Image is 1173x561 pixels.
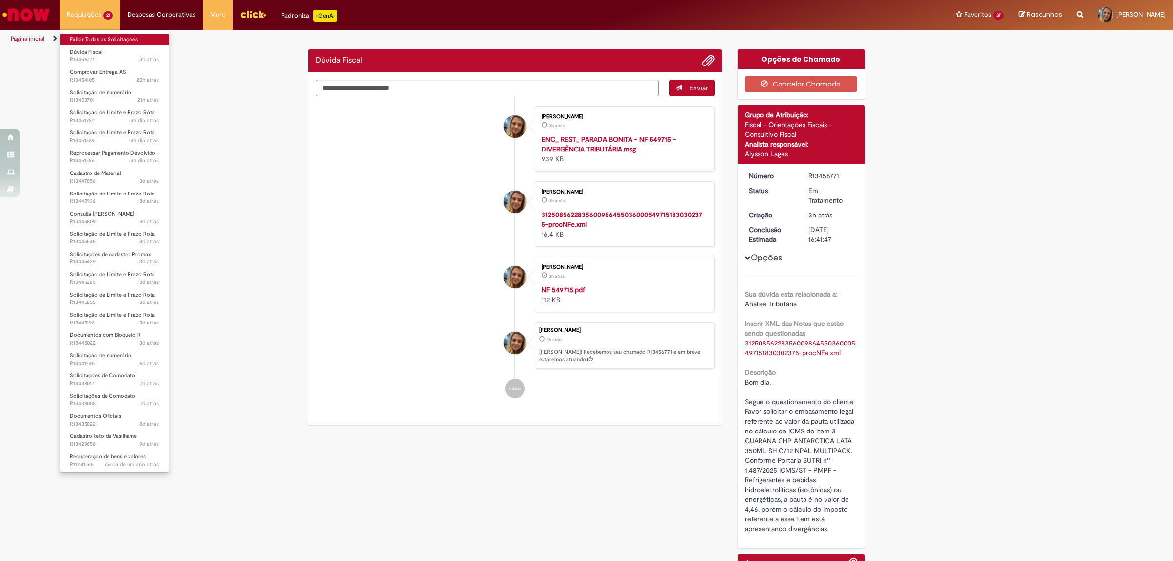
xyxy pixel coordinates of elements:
[139,56,159,63] time: 28/08/2025 10:41:45
[542,285,585,294] a: NF 549715.pdf
[60,249,169,267] a: Aberto R13445429 : Solicitações de cadastro Promax
[139,299,159,306] time: 25/08/2025 16:06:06
[745,368,776,377] b: Descrição
[993,11,1004,20] span: 37
[808,225,854,244] div: [DATE] 16:41:47
[129,117,159,124] time: 27/08/2025 11:34:47
[210,10,225,20] span: More
[70,150,155,157] span: Reprocessar Pagamento Devolvido
[689,84,708,92] span: Enviar
[70,96,159,104] span: R13453701
[738,49,865,69] div: Opções do Chamado
[60,269,169,287] a: Aberto R13445265 : Solicitação de Limite e Prazo Rota
[70,311,155,319] span: Solicitação de Limite e Prazo Rota
[70,339,159,347] span: R13445022
[139,197,159,205] span: 3d atrás
[140,400,159,407] time: 21/08/2025 18:35:49
[504,191,526,213] div: Bianca Morais Alves
[70,412,121,420] span: Documentos Oficiais
[7,30,775,48] ul: Trilhas de página
[139,279,159,286] span: 3d atrás
[139,218,159,225] time: 25/08/2025 17:24:19
[136,76,159,84] time: 27/08/2025 18:05:19
[70,461,159,469] span: R11281365
[741,186,802,195] dt: Status
[745,290,837,299] b: Sua dúvida esta relacionada a:
[70,76,159,84] span: R13454105
[542,189,704,195] div: [PERSON_NAME]
[70,157,159,165] span: R13451586
[60,148,169,166] a: Aberto R13451586 : Reprocessar Pagamento Devolvido
[70,331,141,339] span: Documentos com Bloqueio R
[316,80,659,97] textarea: Digite sua mensagem aqui...
[60,370,169,388] a: Aberto R13438017 : Solicitações de Comodato
[60,209,169,227] a: Aberto R13445809 : Consulta Serasa
[745,339,855,357] a: Download de 31250856228356009864550360005497151830302375-procNFe.xml
[70,380,159,388] span: R13438017
[70,48,102,56] span: Dúvida Fiscal
[240,7,266,22] img: click_logo_yellow_360x200.png
[60,47,169,65] a: Aberto R13456771 : Dúvida Fiscal
[70,360,159,367] span: R13441245
[139,440,159,448] span: 9d atrás
[139,440,159,448] time: 19/08/2025 16:27:45
[745,76,858,92] button: Cancelar Chamado
[129,157,159,164] span: um dia atrás
[139,218,159,225] span: 3d atrás
[542,285,704,304] div: 112 KB
[67,10,101,20] span: Requisições
[70,230,155,237] span: Solicitação de Limite e Prazo Rota
[60,310,169,328] a: Aberto R13445196 : Solicitação de Limite e Prazo Rota
[129,117,159,124] span: um dia atrás
[549,198,565,204] time: 28/08/2025 10:41:39
[103,11,113,20] span: 21
[70,432,137,440] span: Cadastro teto de Vasilhame
[745,110,858,120] div: Grupo de Atribuição:
[745,319,844,338] b: Inserir XML das Notas que estão sendo questionadas
[60,431,169,449] a: Aberto R13429656 : Cadastro teto de Vasilhame
[549,198,565,204] span: 3h atrás
[70,299,159,306] span: R13445255
[542,210,702,229] a: 31250856228356009864550360005497151830302375-procNFe.xml
[105,461,159,468] time: 22/03/2024 08:28:53
[139,420,159,428] time: 21/08/2025 11:45:09
[139,339,159,346] time: 25/08/2025 15:34:50
[504,115,526,138] div: Bianca Morais Alves
[70,89,131,96] span: Solicitação de numerário
[70,177,159,185] span: R13447856
[11,35,44,43] a: Página inicial
[281,10,337,22] div: Padroniza
[139,360,159,367] span: 6d atrás
[70,291,155,299] span: Solicitação de Limite e Prazo Rota
[504,332,526,354] div: Bianca Morais Alves
[542,134,704,164] div: 939 KB
[70,319,159,327] span: R13445196
[70,251,151,258] span: Solicitações de cadastro Promax
[741,225,802,244] dt: Conclusão Estimada
[60,452,169,470] a: Aberto R11281365 : Recuperação de bens e valores
[542,135,676,153] a: ENC_ REST_ PARADA BONITA - NF 549715 - DIVERGÊNCIA TRIBUTÁRIA.msg
[70,258,159,266] span: R13445429
[542,264,704,270] div: [PERSON_NAME]
[129,137,159,144] time: 27/08/2025 10:58:23
[964,10,991,20] span: Favoritos
[70,279,159,286] span: R13445265
[139,238,159,245] span: 3d atrás
[316,322,715,369] li: Bianca Morais Alves
[139,177,159,185] span: 3d atrás
[745,378,857,533] span: Bom dia, Segue o questionamento do cliente: Favor solicitar o embasamento legal referente ao valo...
[549,123,565,129] time: 28/08/2025 10:43:27
[70,197,159,205] span: R13445936
[70,210,134,217] span: Consulta [PERSON_NAME]
[60,67,169,85] a: Aberto R13454105 : Comprovar Entrega AS
[139,279,159,286] time: 25/08/2025 16:07:29
[542,210,704,239] div: 16.4 KB
[549,273,565,279] span: 3h atrás
[139,258,159,265] span: 3d atrás
[539,348,709,364] p: [PERSON_NAME]! Recebemos seu chamado R13456771 e em breve estaremos atuando.
[139,339,159,346] span: 3d atrás
[70,190,155,197] span: Solicitação de Limite e Prazo Rota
